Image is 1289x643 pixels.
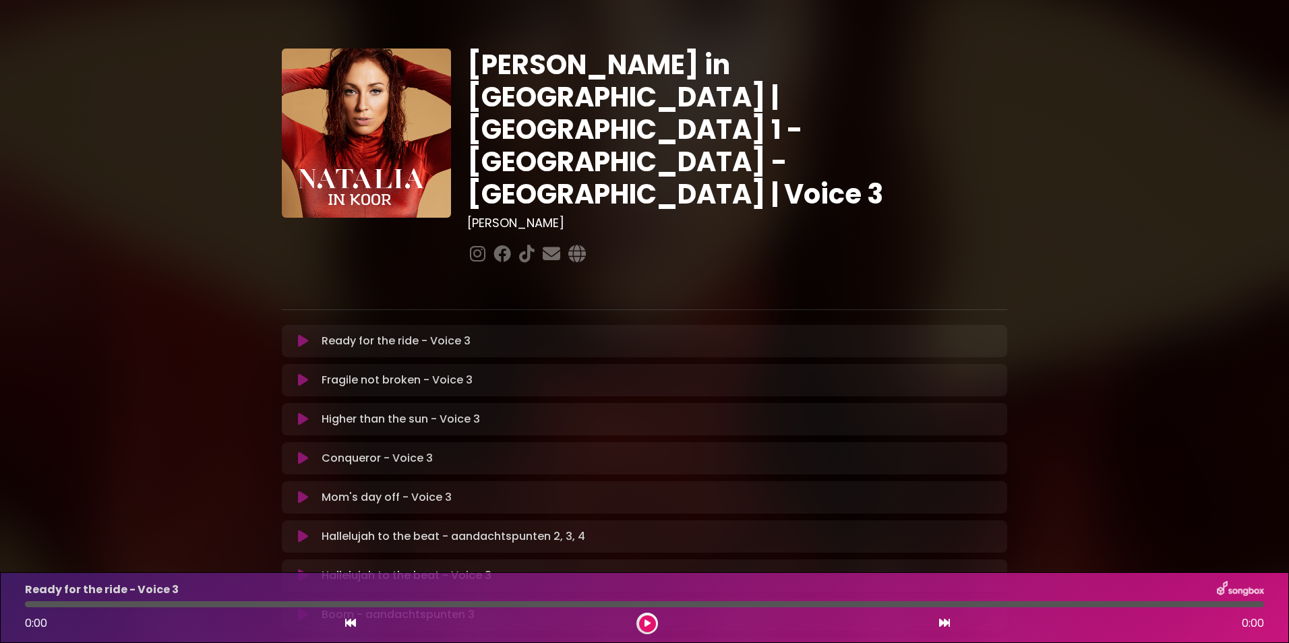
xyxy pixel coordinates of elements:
p: Hallelujah to the beat - Voice 3 [322,568,491,584]
img: YTVS25JmS9CLUqXqkEhs [282,49,451,218]
p: Ready for the ride - Voice 3 [322,333,471,349]
p: Hallelujah to the beat - aandachtspunten 2, 3, 4 [322,528,585,545]
p: Ready for the ride - Voice 3 [25,582,179,598]
p: Conqueror - Voice 3 [322,450,433,466]
p: Fragile not broken - Voice 3 [322,372,473,388]
img: songbox-logo-white.png [1217,581,1264,599]
p: Higher than the sun - Voice 3 [322,411,480,427]
span: 0:00 [25,615,47,631]
span: 0:00 [1242,615,1264,632]
p: Mom's day off - Voice 3 [322,489,452,506]
h1: [PERSON_NAME] in [GEOGRAPHIC_DATA] | [GEOGRAPHIC_DATA] 1 - [GEOGRAPHIC_DATA] - [GEOGRAPHIC_DATA] ... [467,49,1007,210]
h3: [PERSON_NAME] [467,216,1007,231]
